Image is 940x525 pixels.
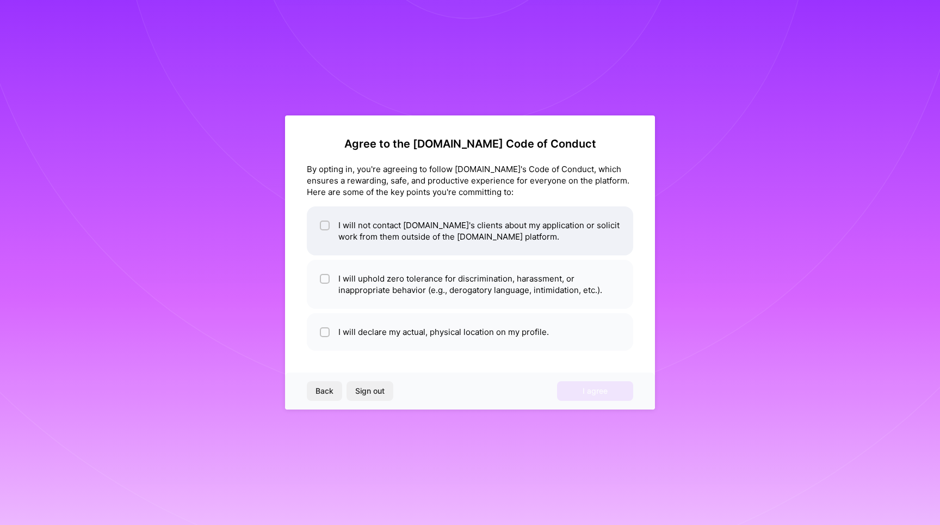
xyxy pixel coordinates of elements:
span: Sign out [355,386,385,396]
div: By opting in, you're agreeing to follow [DOMAIN_NAME]'s Code of Conduct, which ensures a rewardin... [307,163,633,198]
li: I will not contact [DOMAIN_NAME]'s clients about my application or solicit work from them outside... [307,206,633,255]
button: Back [307,381,342,401]
span: Back [316,386,333,396]
button: Sign out [347,381,393,401]
h2: Agree to the [DOMAIN_NAME] Code of Conduct [307,137,633,150]
li: I will uphold zero tolerance for discrimination, harassment, or inappropriate behavior (e.g., der... [307,260,633,309]
li: I will declare my actual, physical location on my profile. [307,313,633,351]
